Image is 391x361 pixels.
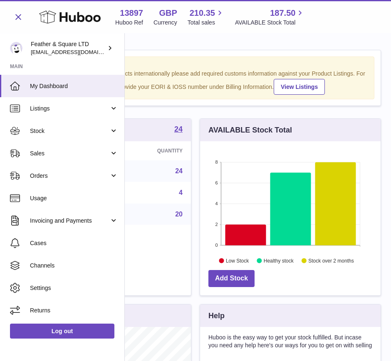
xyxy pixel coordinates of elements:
strong: Notice [21,61,370,69]
span: Stock [30,127,109,135]
span: [EMAIL_ADDRESS][DOMAIN_NAME] [31,49,122,55]
span: Channels [30,262,118,270]
span: AVAILABLE Stock Total [235,19,305,27]
span: Listings [30,105,109,113]
a: 20 [175,211,183,218]
div: Huboo Ref [115,19,143,27]
a: 4 [179,189,183,196]
a: View Listings [274,79,325,95]
span: Total sales [188,19,225,27]
span: My Dashboard [30,82,118,90]
text: 2 [215,222,218,227]
strong: GBP [159,7,177,19]
text: 6 [215,180,218,185]
h3: AVAILABLE Stock Total [208,125,292,135]
span: Cases [30,239,118,247]
text: Stock over 2 months [308,258,354,264]
span: Usage [30,194,118,202]
text: Low Stock [226,258,249,264]
text: 0 [215,243,218,248]
span: Returns [30,307,118,314]
span: 187.50 [270,7,295,19]
text: Healthy stock [264,258,294,264]
strong: 13897 [120,7,143,19]
text: 4 [215,201,218,206]
img: feathernsquare@gmail.com [10,42,22,54]
span: Orders [30,172,109,180]
th: Quantity [109,141,191,160]
a: 187.50 AVAILABLE Stock Total [235,7,305,27]
span: Invoicing and Payments [30,217,109,225]
a: Log out [10,324,114,339]
strong: 24 [174,125,183,133]
span: 210.35 [190,7,215,19]
h3: Help [208,311,225,321]
a: 24 [175,167,183,174]
span: Settings [30,284,118,292]
a: Add Stock [208,270,255,287]
a: 210.35 Total sales [188,7,225,27]
text: 8 [215,160,218,165]
p: Huboo is the easy way to get your stock fulfilled. But incase you need any help here's our ways f... [208,334,372,349]
div: Currency [153,19,177,27]
span: Sales [30,150,109,157]
a: 24 [174,125,183,135]
div: Feather & Square LTD [31,40,106,56]
div: If you're planning on sending your products internationally please add required customs informati... [21,70,370,95]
